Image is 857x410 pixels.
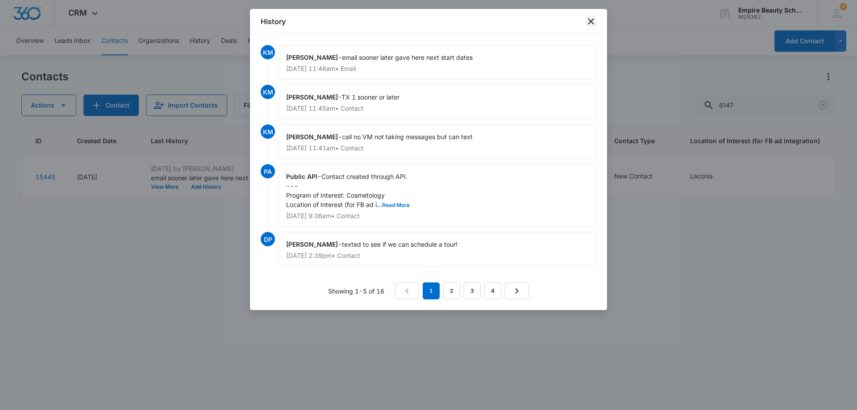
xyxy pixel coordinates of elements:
[279,45,596,79] div: -
[286,240,338,248] span: [PERSON_NAME]
[286,93,338,101] span: [PERSON_NAME]
[261,124,275,139] span: KM
[286,133,338,141] span: [PERSON_NAME]
[286,54,338,61] span: [PERSON_NAME]
[286,145,589,151] p: [DATE] 11:41am • Contact
[443,282,460,299] a: Page 2
[286,105,589,112] p: [DATE] 11:45am • Contact
[279,164,596,227] div: -
[286,213,589,219] p: [DATE] 9:36am • Contact
[261,45,275,59] span: KM
[342,133,473,141] span: call no VM not taking messages but can text
[505,282,529,299] a: Next Page
[464,282,481,299] a: Page 3
[261,164,275,178] span: PA
[341,93,399,101] span: TX 1 sooner or later
[261,85,275,99] span: KM
[586,16,596,27] button: close
[395,282,529,299] nav: Pagination
[423,282,440,299] em: 1
[484,282,501,299] a: Page 4
[286,173,410,208] span: Contact created through API. --- Program of Interest: Cosmetology Location of Interest (for FB ad...
[382,203,410,208] button: Read More
[286,173,317,180] span: Public API
[279,85,596,119] div: -
[286,66,589,72] p: [DATE] 11:46am • Email
[261,16,286,27] h1: History
[328,286,384,296] p: Showing 1-5 of 16
[342,54,473,61] span: email sooner later gave here next start dates
[279,232,596,266] div: -
[342,240,458,248] span: texted to see if we can schedule a tour!
[261,232,275,246] span: DP
[286,253,589,259] p: [DATE] 2:39pm • Contact
[279,124,596,159] div: -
